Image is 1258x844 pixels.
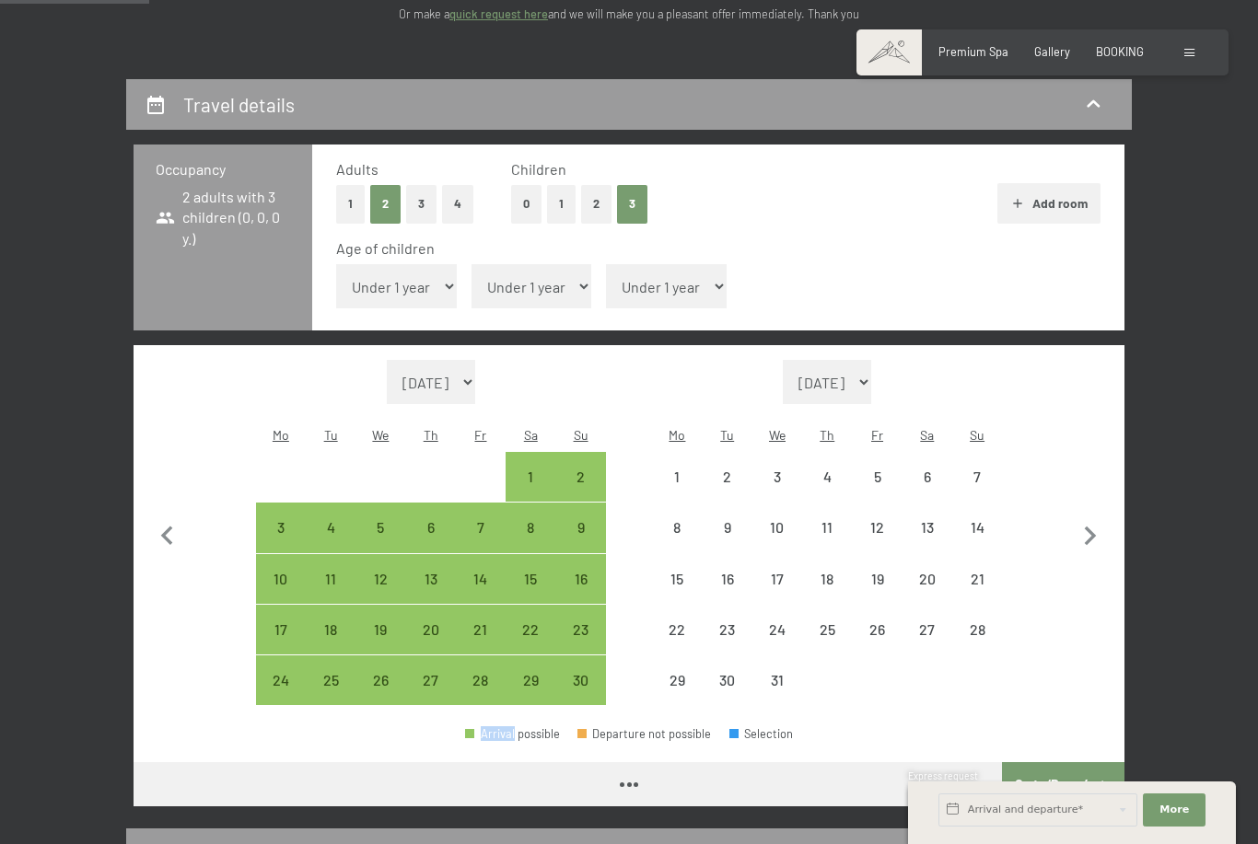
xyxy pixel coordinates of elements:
div: 20 [904,572,950,618]
div: 21 [954,572,1000,618]
div: 1 [507,469,553,515]
div: 13 [408,572,454,618]
div: Arrival not possible [802,452,852,502]
div: Arrival not possible [652,452,702,502]
span: Express request [908,770,978,781]
div: 25 [308,673,354,719]
div: 13 [904,520,950,566]
div: Mon Dec 29 2025 [652,655,702,705]
abbr: Monday [273,427,289,443]
div: 24 [754,622,800,668]
div: 16 [705,572,751,618]
span: BOOKING [1096,44,1144,59]
div: Thu Nov 06 2025 [406,503,456,552]
div: Arrival possible [256,554,306,604]
div: Wed Dec 10 2025 [752,503,802,552]
button: 1 [336,185,365,223]
div: Sun Dec 21 2025 [952,554,1002,604]
button: 3 [406,185,437,223]
div: 28 [954,622,1000,668]
div: Arrival possible [406,605,456,654]
div: Tue Dec 02 2025 [703,452,752,502]
a: Premium Spa [938,44,1008,59]
div: 18 [308,622,354,668]
div: Arrival possible [456,655,506,705]
div: Arrival possible [406,554,456,604]
div: Arrival not possible [652,554,702,604]
button: Next month [1071,360,1110,706]
div: Arrival possible [306,554,355,604]
div: Fri Nov 07 2025 [456,503,506,552]
div: Arrival possible [355,605,405,654]
div: 22 [507,622,553,668]
div: 7 [954,469,1000,515]
div: Arrival possible [506,605,555,654]
abbr: Tuesday [324,427,338,443]
div: Age of children [336,238,1085,259]
div: Sun Dec 28 2025 [952,605,1002,654]
div: Arrival not possible [703,452,752,502]
div: 16 [557,572,603,618]
div: 30 [557,673,603,719]
div: Wed Dec 31 2025 [752,655,802,705]
div: Arrival not possible [752,655,802,705]
div: Sat Dec 20 2025 [903,554,952,604]
div: Arrival possible [555,655,605,705]
div: Sun Dec 14 2025 [952,503,1002,552]
div: 22 [654,622,700,668]
div: 9 [557,520,603,566]
h2: Travel details [183,93,295,116]
div: Arrival not possible [952,452,1002,502]
div: 26 [357,673,403,719]
div: 2 [705,469,751,515]
div: Arrival possible [506,452,555,502]
div: Fri Dec 05 2025 [852,452,902,502]
div: 18 [804,572,850,618]
div: Sat Nov 01 2025 [506,452,555,502]
span: More [1159,803,1189,817]
span: Gallery [1034,44,1070,59]
button: 4 [442,185,473,223]
div: Sun Dec 07 2025 [952,452,1002,502]
div: Wed Dec 03 2025 [752,452,802,502]
div: 5 [357,520,403,566]
div: Tue Nov 11 2025 [306,554,355,604]
div: Arrival not possible [802,554,852,604]
div: Departure not possible [577,728,712,740]
div: 29 [507,673,553,719]
div: 20 [408,622,454,668]
div: Arrival not possible [952,605,1002,654]
div: 23 [705,622,751,668]
div: Arrival possible [465,728,560,740]
div: 28 [458,673,504,719]
div: 21 [458,622,504,668]
abbr: Friday [474,427,486,443]
div: Thu Nov 27 2025 [406,655,456,705]
span: Children [511,160,566,178]
button: Previous month [148,360,187,706]
div: Mon Dec 15 2025 [652,554,702,604]
div: Arrival possible [555,503,605,552]
div: Wed Dec 24 2025 [752,605,802,654]
div: Thu Dec 04 2025 [802,452,852,502]
div: Arrival possible [456,503,506,552]
div: 1 [654,469,700,515]
div: Arrival possible [355,503,405,552]
div: Arrival not possible [703,655,752,705]
div: Tue Dec 23 2025 [703,605,752,654]
div: Sat Nov 08 2025 [506,503,555,552]
div: 27 [904,622,950,668]
div: Fri Dec 12 2025 [852,503,902,552]
div: Arrival possible [355,554,405,604]
div: Arrival possible [306,605,355,654]
div: Arrival not possible [952,554,1002,604]
div: Arrival possible [306,655,355,705]
div: Arrival possible [555,452,605,502]
div: Sat Nov 29 2025 [506,655,555,705]
abbr: Sunday [970,427,984,443]
div: Arrival possible [456,605,506,654]
div: 2 [557,469,603,515]
div: 30 [705,673,751,719]
div: Selection [729,728,794,740]
div: 10 [754,520,800,566]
